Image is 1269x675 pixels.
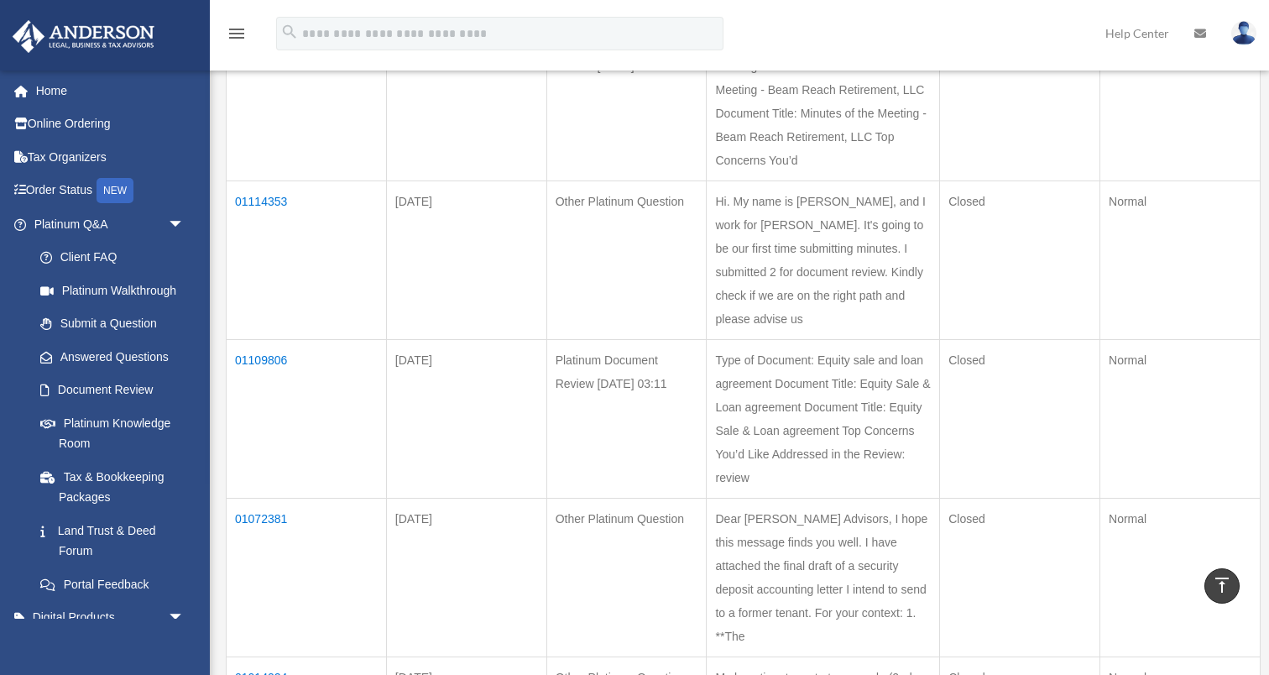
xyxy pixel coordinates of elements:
[546,340,707,499] td: Platinum Document Review [DATE] 03:11
[23,307,201,341] a: Submit a Question
[386,499,546,657] td: [DATE]
[227,24,247,44] i: menu
[546,499,707,657] td: Other Platinum Question
[23,374,201,407] a: Document Review
[12,207,201,241] a: Platinum Q&Aarrow_drop_down
[12,74,210,107] a: Home
[1231,21,1256,45] img: User Pic
[23,241,201,275] a: Client FAQ
[227,181,387,340] td: 01114353
[227,499,387,657] td: 01072381
[386,340,546,499] td: [DATE]
[12,174,210,208] a: Order StatusNEW
[168,207,201,242] span: arrow_drop_down
[940,23,1100,181] td: Closed
[23,568,201,601] a: Portal Feedback
[227,340,387,499] td: 01109806
[1100,181,1261,340] td: Normal
[1100,499,1261,657] td: Normal
[707,23,940,181] td: Type of Document: Minutes of the Meeting Document Title: Minutes of the Meeting - Beam Reach Reti...
[12,140,210,174] a: Tax Organizers
[280,23,299,41] i: search
[546,181,707,340] td: Other Platinum Question
[97,178,133,203] div: NEW
[168,601,201,636] span: arrow_drop_down
[386,23,546,181] td: [DATE]
[1212,575,1232,595] i: vertical_align_top
[386,181,546,340] td: [DATE]
[707,181,940,340] td: Hi. My name is [PERSON_NAME], and I work for [PERSON_NAME]. It's going to be our first time submi...
[23,514,201,568] a: Land Trust & Deed Forum
[12,601,210,635] a: Digital Productsarrow_drop_down
[23,406,201,460] a: Platinum Knowledge Room
[8,20,159,53] img: Anderson Advisors Platinum Portal
[1100,340,1261,499] td: Normal
[940,340,1100,499] td: Closed
[940,499,1100,657] td: Closed
[227,29,247,44] a: menu
[707,340,940,499] td: Type of Document: Equity sale and loan agreement Document Title: Equity Sale & Loan agreement Doc...
[12,107,210,141] a: Online Ordering
[23,340,193,374] a: Answered Questions
[1100,23,1261,181] td: Normal
[940,181,1100,340] td: Closed
[1204,568,1240,604] a: vertical_align_top
[707,499,940,657] td: Dear [PERSON_NAME] Advisors, I hope this message finds you well. I have attached the final draft ...
[23,460,201,514] a: Tax & Bookkeeping Packages
[227,23,387,181] td: 01114368
[23,274,201,307] a: Platinum Walkthrough
[546,23,707,181] td: Platinum Document Review [DATE] 11:17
